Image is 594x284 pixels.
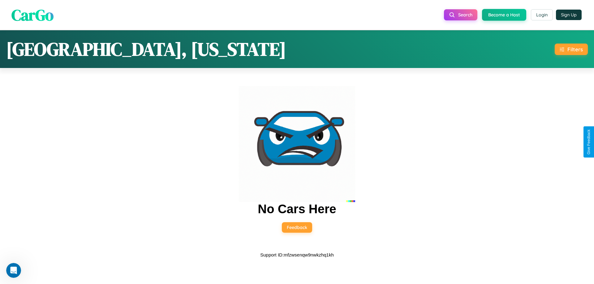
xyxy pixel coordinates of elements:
h2: No Cars Here [258,202,336,216]
span: Search [458,12,472,18]
div: Filters [567,46,583,53]
button: Sign Up [556,10,582,20]
h1: [GEOGRAPHIC_DATA], [US_STATE] [6,36,286,62]
button: Feedback [282,222,312,233]
span: CarGo [11,4,54,25]
button: Become a Host [482,9,526,21]
button: Search [444,9,477,20]
div: Give Feedback [587,129,591,155]
iframe: Intercom live chat [6,263,21,278]
button: Filters [555,44,588,55]
button: Login [531,9,553,20]
p: Support ID: mfzwsenqw9nwkzhq1kh [260,251,334,259]
img: car [239,86,355,202]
